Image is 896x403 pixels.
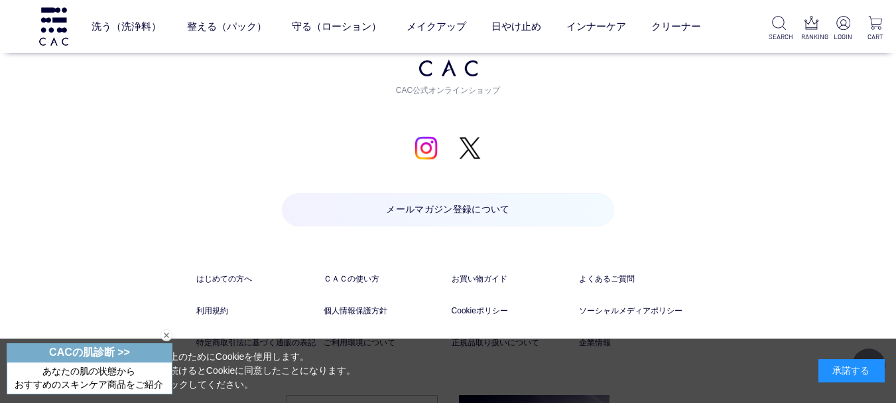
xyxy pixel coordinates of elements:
[769,32,789,42] p: SEARCH
[324,305,444,317] a: 個人情報保護方針
[579,305,700,317] a: ソーシャルメディアポリシー
[491,9,541,44] a: 日やけ止め
[579,273,700,285] a: よくあるご質問
[865,32,885,42] p: CART
[801,16,822,42] a: RANKING
[92,9,161,44] a: 洗う（洗浄料）
[566,9,626,44] a: インナーケア
[818,359,885,382] div: 承諾する
[833,16,854,42] a: LOGIN
[452,337,572,349] a: 正規品取り扱いについて
[801,32,822,42] p: RANKING
[196,273,317,285] a: はじめての方へ
[187,9,267,44] a: 整える（パック）
[452,305,572,317] a: Cookieポリシー
[37,7,70,45] img: logo
[282,193,615,226] a: メールマガジン登録について
[324,273,444,285] a: ＣＡＣの使い方
[196,337,317,349] a: 特定商取引法に基づく通販の表記
[292,9,381,44] a: 守る（ローション）
[452,273,572,285] a: お買い物ガイド
[865,16,885,42] a: CART
[833,32,854,42] p: LOGIN
[11,350,356,392] div: 当サイトでは、お客様へのサービス向上のためにCookieを使用します。 「承諾する」をクリックするか閲覧を続けるとCookieに同意したことになります。 詳細はこちらの をクリックしてください。
[769,16,789,42] a: SEARCH
[579,337,700,349] a: 企業情報
[407,9,466,44] a: メイクアップ
[196,305,317,317] a: 利用規約
[651,9,701,44] a: クリーナー
[392,76,505,96] span: CAC公式オンラインショップ
[324,337,444,349] a: ご利用環境について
